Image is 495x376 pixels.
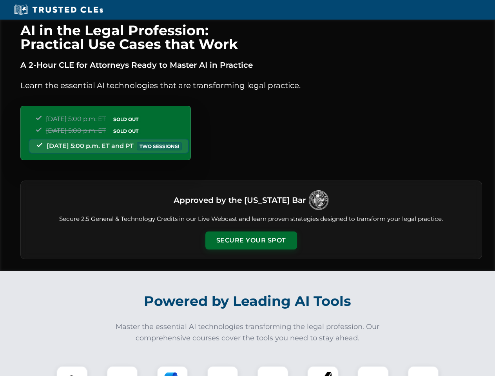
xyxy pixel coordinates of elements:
img: Logo [309,190,328,210]
button: Secure Your Spot [205,231,297,249]
p: A 2-Hour CLE for Attorneys Ready to Master AI in Practice [20,59,482,71]
h2: Powered by Leading AI Tools [31,287,465,315]
h3: Approved by the [US_STATE] Bar [174,193,306,207]
span: SOLD OUT [111,115,141,123]
h1: AI in the Legal Profession: Practical Use Cases that Work [20,23,482,51]
p: Secure 2.5 General & Technology Credits in our Live Webcast and learn proven strategies designed ... [30,215,472,224]
span: [DATE] 5:00 p.m. ET [46,127,106,134]
span: [DATE] 5:00 p.m. ET [46,115,106,123]
p: Learn the essential AI technologies that are transforming legal practice. [20,79,482,92]
img: Trusted CLEs [12,4,105,16]
span: SOLD OUT [111,127,141,135]
p: Master the essential AI technologies transforming the legal profession. Our comprehensive courses... [111,321,385,344]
